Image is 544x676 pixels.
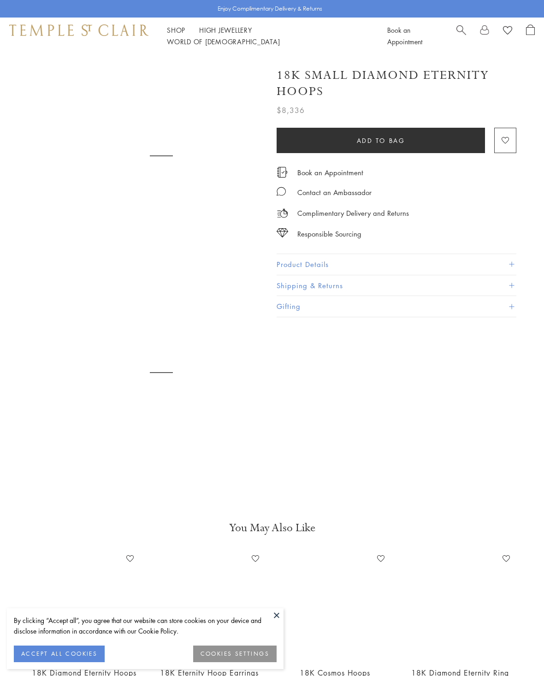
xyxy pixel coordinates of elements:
[277,67,516,100] h1: 18K Small Diamond Eternity Hoops
[407,551,514,658] a: R11800-DI6
[30,551,137,658] a: E11823-ETE228SM
[277,208,288,219] img: icon_delivery.svg
[193,646,277,662] button: COOKIES SETTINGS
[297,208,409,219] p: Complimentary Delivery and Returns
[277,167,288,178] img: icon_appointment.svg
[503,24,512,38] a: View Wishlist
[218,4,322,13] p: Enjoy Complimentary Delivery & Returns
[167,25,185,35] a: ShopShop
[277,296,516,317] button: Gifting
[14,615,277,636] div: By clicking “Accept all”, you agree that our website can store cookies on your device and disclos...
[277,254,516,275] button: Product Details
[498,633,535,667] iframe: Gorgias live chat messenger
[456,24,466,47] a: Search
[281,551,388,658] a: 18K Cosmos Hoops
[526,24,535,47] a: Open Shopping Bag
[277,275,516,296] button: Shipping & Returns
[14,646,105,662] button: ACCEPT ALL COOKIES
[199,25,252,35] a: High JewelleryHigh Jewellery
[37,521,507,535] h3: You May Also Like
[9,24,148,36] img: Temple St. Clair
[277,104,305,116] span: $8,336
[277,187,286,196] img: MessageIcon-01_2.svg
[167,37,280,46] a: World of [DEMOGRAPHIC_DATA]World of [DEMOGRAPHIC_DATA]
[277,228,288,237] img: icon_sourcing.svg
[297,228,361,240] div: Responsible Sourcing
[156,551,263,658] a: 18K Eternity Hoop Earrings
[277,128,485,153] button: Add to bag
[357,136,405,146] span: Add to bag
[297,167,363,178] a: Book an Appointment
[297,187,372,198] div: Contact an Ambassador
[167,24,367,47] nav: Main navigation
[387,25,422,46] a: Book an Appointment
